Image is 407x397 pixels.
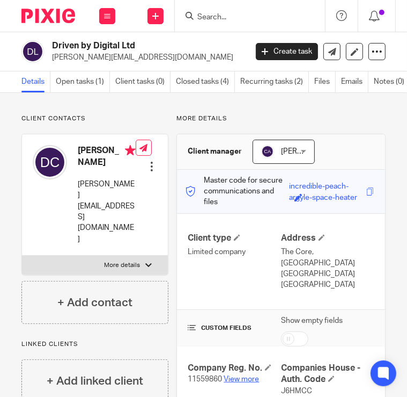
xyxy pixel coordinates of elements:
[281,315,343,326] label: Show empty fields
[281,269,374,279] p: [GEOGRAPHIC_DATA]
[281,363,374,386] h4: Companies House - Auth. Code
[188,247,281,257] p: Limited company
[176,114,386,123] p: More details
[176,71,235,92] a: Closed tasks (4)
[261,145,274,158] img: svg%3E
[52,52,240,63] p: [PERSON_NAME][EMAIL_ADDRESS][DOMAIN_NAME]
[33,145,67,179] img: svg%3E
[314,71,336,92] a: Files
[281,148,340,155] span: [PERSON_NAME]
[224,376,259,383] a: View more
[115,71,171,92] a: Client tasks (0)
[52,40,202,52] h2: Driven by Digital Ltd
[57,294,132,311] h4: + Add contact
[188,233,281,244] h4: Client type
[188,146,242,157] h3: Client manager
[188,324,281,333] h4: CUSTOM FIELDS
[188,376,222,383] span: 11559860
[289,181,364,193] div: incredible-peach-argyle-space-heater
[21,9,75,23] img: Pixie
[21,114,168,123] p: Client contacts
[125,145,136,156] i: Primary
[78,179,136,244] p: [PERSON_NAME][EMAIL_ADDRESS][DOMAIN_NAME]
[104,261,140,270] p: More details
[78,145,136,168] h4: [PERSON_NAME]
[281,279,374,290] p: [GEOGRAPHIC_DATA]
[21,71,50,92] a: Details
[256,43,318,60] a: Create task
[281,247,374,269] p: The Core, [GEOGRAPHIC_DATA]
[281,387,312,395] span: J6HMCC
[56,71,110,92] a: Open tasks (1)
[196,13,293,23] input: Search
[341,71,368,92] a: Emails
[47,373,143,389] h4: + Add linked client
[281,233,374,244] h4: Address
[240,71,309,92] a: Recurring tasks (2)
[21,340,168,349] p: Linked clients
[21,40,44,63] img: svg%3E
[188,363,281,374] h4: Company Reg. No.
[185,175,288,208] p: Master code for secure communications and files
